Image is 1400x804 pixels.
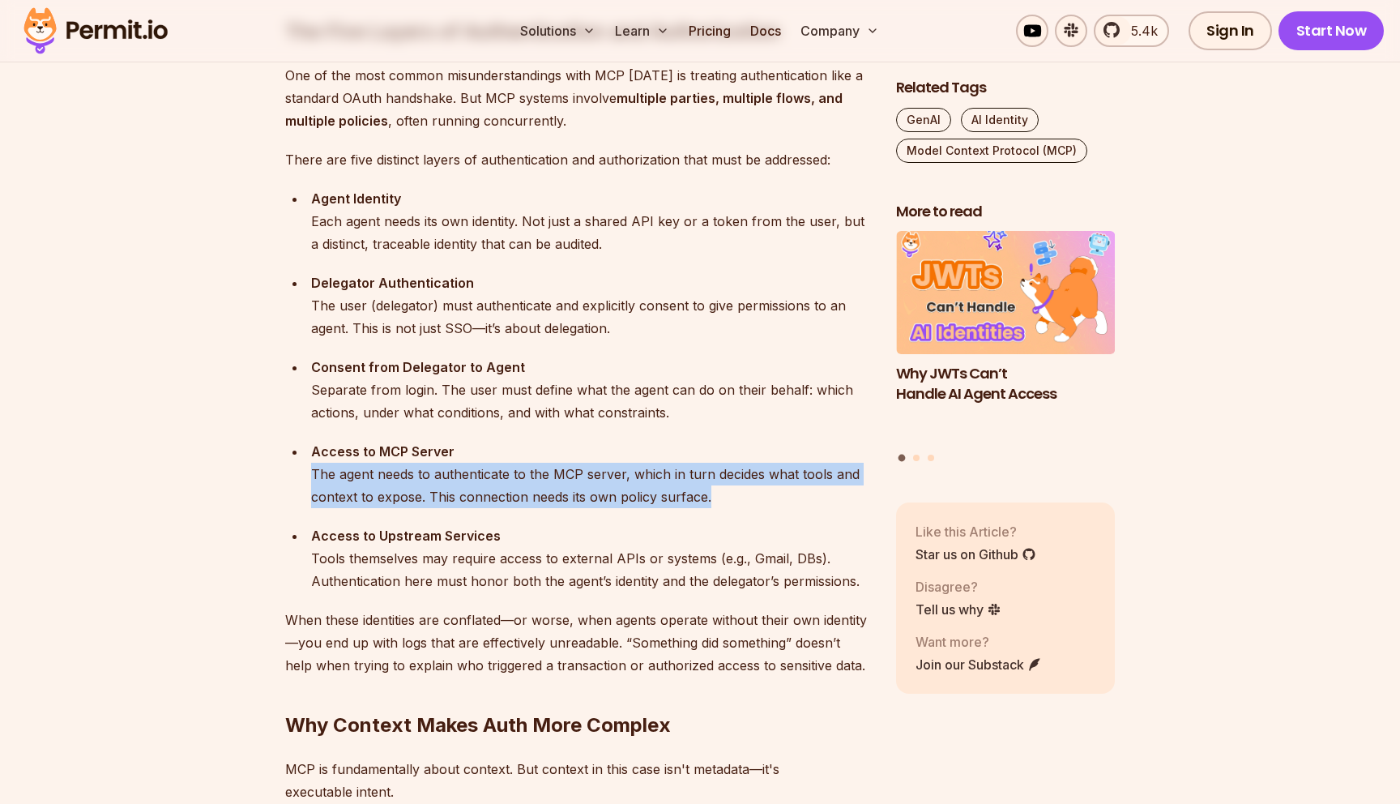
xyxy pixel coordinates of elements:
a: Tell us why [916,600,1001,619]
div: The user (delegator) must authenticate and explicitly consent to give permissions to an agent. Th... [311,272,870,340]
div: Each agent needs its own identity. Not just a shared API key or a token from the user, but a dist... [311,187,870,255]
a: Sign In [1189,11,1272,50]
button: Solutions [514,15,602,47]
button: Go to slide 2 [913,455,920,461]
a: Join our Substack [916,655,1042,674]
p: Want more? [916,632,1042,652]
a: 5.4k [1094,15,1169,47]
p: MCP is fundamentally about context. But context in this case isn't metadata—it's executable intent. [285,758,870,803]
img: Why JWTs Can’t Handle AI Agent Access [896,232,1115,355]
a: GenAI [896,108,951,132]
h2: More to read [896,202,1115,222]
a: Docs [744,15,787,47]
strong: Delegator Authentication [311,275,474,291]
a: Start Now [1278,11,1385,50]
a: Model Context Protocol (MCP) [896,139,1087,163]
p: One of the most common misunderstandings with MCP [DATE] is treating authentication like a standa... [285,64,870,132]
strong: Access to Upstream Services [311,528,501,544]
div: The agent needs to authenticate to the MCP server, which in turn decides what tools and context t... [311,440,870,508]
span: 5.4k [1121,21,1158,41]
div: Separate from login. The user must define what the agent can do on their behalf: which actions, u... [311,356,870,424]
h2: Why Context Makes Auth More Complex [285,648,870,738]
p: When these identities are conflated—or worse, when agents operate without their own identity—you ... [285,609,870,677]
a: Pricing [682,15,737,47]
button: Company [794,15,886,47]
strong: Agent Identity [311,190,401,207]
a: AI Identity [961,108,1039,132]
p: Disagree? [916,577,1001,597]
div: Posts [896,232,1115,464]
p: There are five distinct layers of authentication and authorization that must be addressed: [285,148,870,171]
div: Tools themselves may require access to external APIs or systems (e.g., Gmail, DBs). Authenticatio... [311,524,870,592]
h2: Related Tags [896,78,1115,98]
li: 1 of 3 [896,232,1115,445]
img: Permit logo [16,3,175,58]
p: Like this Article? [916,522,1036,541]
button: Go to slide 1 [898,455,906,462]
h3: Why JWTs Can’t Handle AI Agent Access [896,364,1115,404]
button: Go to slide 3 [928,455,934,461]
strong: Access to MCP Server [311,443,455,460]
button: Learn [608,15,676,47]
a: Star us on Github [916,545,1036,564]
strong: multiple parties, multiple flows, and multiple policies [285,90,843,129]
strong: Consent from Delegator to Agent [311,359,525,375]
